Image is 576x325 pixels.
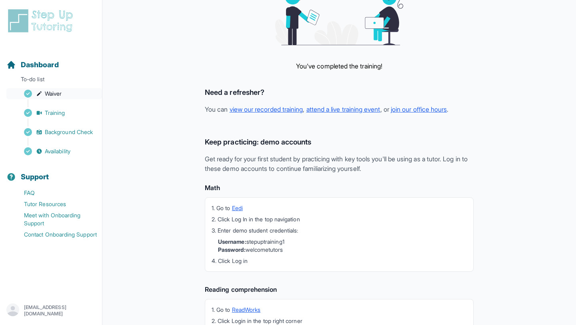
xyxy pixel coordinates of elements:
[205,183,474,193] h4: Math
[212,215,467,223] li: 2. Click Log In in the top navigation
[6,199,102,210] a: Tutor Resources
[205,154,474,173] p: Get ready for your first student by practicing with key tools you'll be using as a tutor. Log in ...
[391,105,447,113] a: join our office hours
[24,304,96,317] p: [EMAIL_ADDRESS][DOMAIN_NAME]
[232,205,243,211] a: Eedi
[6,229,102,240] a: Contact Onboarding Support
[218,238,467,254] li: stepuptraining1 welcometutors
[6,88,102,99] a: Waiver
[296,61,382,71] p: You've completed the training!
[205,136,474,148] h3: Keep practicing: demo accounts
[6,126,102,138] a: Background Check
[6,59,59,70] a: Dashboard
[6,146,102,157] a: Availability
[212,317,467,325] li: 2. Click Login in the top right corner
[212,227,467,235] li: 3. Enter demo student credentials:
[3,158,99,186] button: Support
[212,306,467,314] li: 1. Go to
[45,128,93,136] span: Background Check
[6,303,96,318] button: [EMAIL_ADDRESS][DOMAIN_NAME]
[218,246,246,253] strong: Password:
[212,257,467,265] li: 4. Click Log in
[3,46,99,74] button: Dashboard
[6,187,102,199] a: FAQ
[232,306,261,313] a: ReadWorks
[45,90,62,98] span: Waiver
[230,105,303,113] a: view our recorded training
[3,75,99,86] p: To-do list
[6,107,102,118] a: Training
[205,104,474,114] p: You can , , or .
[205,87,474,98] h3: Need a refresher?
[6,8,78,34] img: logo
[45,109,65,117] span: Training
[21,171,49,183] span: Support
[212,204,467,212] li: 1. Go to
[205,285,474,294] h4: Reading comprehension
[21,59,59,70] span: Dashboard
[45,147,70,155] span: Availability
[218,238,246,245] strong: Username:
[306,105,380,113] a: attend a live training event
[6,210,102,229] a: Meet with Onboarding Support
